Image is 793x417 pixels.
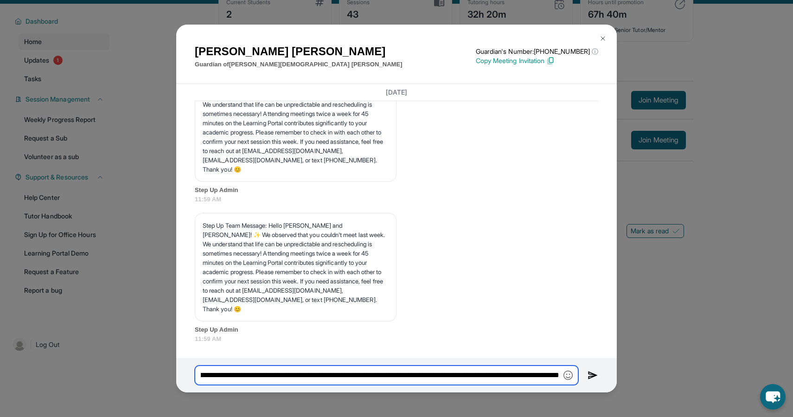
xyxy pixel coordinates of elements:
[203,81,389,174] p: Step Up Team Message: Hello [PERSON_NAME] and [PERSON_NAME]! ✨ We observed that you couldn't meet...
[195,195,598,204] span: 11:59 AM
[203,221,389,314] p: Step Up Team Message: Hello [PERSON_NAME] and [PERSON_NAME]! ✨ We observed that you couldn't meet...
[760,384,786,410] button: chat-button
[546,57,555,65] img: Copy Icon
[588,370,598,381] img: Send icon
[476,56,598,65] p: Copy Meeting Invitation
[195,325,598,334] span: Step Up Admin
[195,60,403,69] p: Guardian of [PERSON_NAME][DEMOGRAPHIC_DATA] [PERSON_NAME]
[599,35,607,42] img: Close Icon
[195,43,403,60] h1: [PERSON_NAME] [PERSON_NAME]
[592,47,598,56] span: ⓘ
[195,334,598,344] span: 11:59 AM
[563,371,573,380] img: Emoji
[476,47,598,56] p: Guardian's Number: [PHONE_NUMBER]
[195,186,598,195] span: Step Up Admin
[195,88,598,97] h3: [DATE]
